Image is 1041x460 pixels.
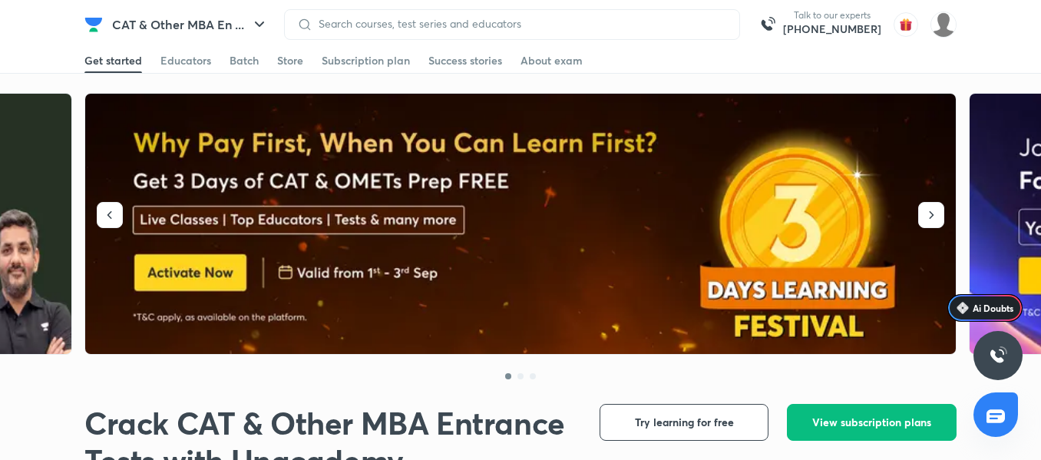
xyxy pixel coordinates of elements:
img: Icon [957,302,969,314]
a: Subscription plan [322,48,410,73]
a: Get started [84,48,142,73]
a: Store [277,48,303,73]
a: Educators [160,48,211,73]
span: Ai Doubts [973,302,1013,314]
div: Store [277,53,303,68]
img: Varun Ramnath [930,12,957,38]
button: CAT & Other MBA En ... [103,9,278,40]
a: Success stories [428,48,502,73]
img: call-us [752,9,783,40]
img: ttu [989,346,1007,365]
a: [PHONE_NUMBER] [783,22,881,37]
button: Try learning for free [600,404,768,441]
div: Educators [160,53,211,68]
a: Batch [230,48,259,73]
span: View subscription plans [812,415,931,430]
div: Get started [84,53,142,68]
img: avatar [894,12,918,37]
button: View subscription plans [787,404,957,441]
div: Subscription plan [322,53,410,68]
a: Ai Doubts [947,294,1023,322]
a: About exam [520,48,583,73]
span: Try learning for free [635,415,734,430]
div: About exam [520,53,583,68]
p: Talk to our experts [783,9,881,22]
div: Success stories [428,53,502,68]
input: Search courses, test series and educators [312,18,727,30]
div: Batch [230,53,259,68]
img: Company Logo [84,15,103,34]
